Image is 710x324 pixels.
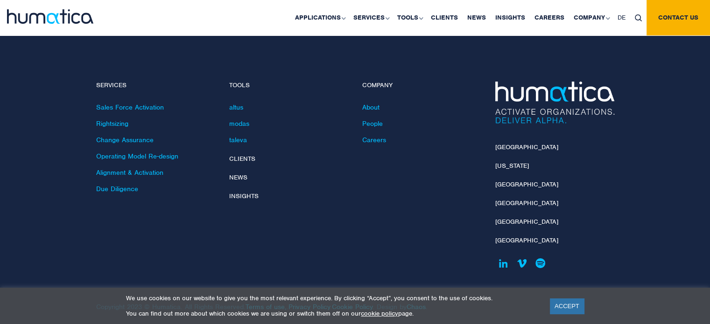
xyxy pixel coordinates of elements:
[96,284,481,311] p: Copyright 2023 © Humatica. All Rights Reserved. . . . Design by .
[635,14,642,21] img: search_icon
[362,119,383,128] a: People
[495,180,558,188] a: [GEOGRAPHIC_DATA]
[7,9,93,24] img: logo
[495,218,558,226] a: [GEOGRAPHIC_DATA]
[229,103,243,111] a: altus
[126,310,538,317] p: You can find out more about which cookies we are using or switch them off on our page.
[514,255,530,271] a: Humatica on Vimeo
[229,155,255,163] a: Clients
[229,136,247,144] a: taleva
[362,136,386,144] a: Careers
[229,192,259,200] a: Insights
[362,82,481,90] h4: Company
[495,162,529,170] a: [US_STATE]
[96,119,128,128] a: Rightsizing
[96,136,154,144] a: Change Assurance
[550,298,584,314] a: ACCEPT
[126,294,538,302] p: We use cookies on our website to give you the most relevant experience. By clicking “Accept”, you...
[96,185,138,193] a: Due Diligence
[533,255,549,271] a: Humatica on Spotify
[229,173,247,181] a: News
[96,82,215,90] h4: Services
[495,82,614,124] img: Humatica
[495,199,558,207] a: [GEOGRAPHIC_DATA]
[361,310,398,317] a: cookie policy
[362,103,380,111] a: About
[96,168,163,177] a: Alignment & Activation
[229,82,348,90] h4: Tools
[495,236,558,244] a: [GEOGRAPHIC_DATA]
[495,255,512,271] a: Humatica on Linkedin
[229,119,249,128] a: modas
[96,103,164,111] a: Sales Force Activation
[618,14,626,21] span: DE
[96,152,178,160] a: Operating Model Re-design
[495,143,558,151] a: [GEOGRAPHIC_DATA]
